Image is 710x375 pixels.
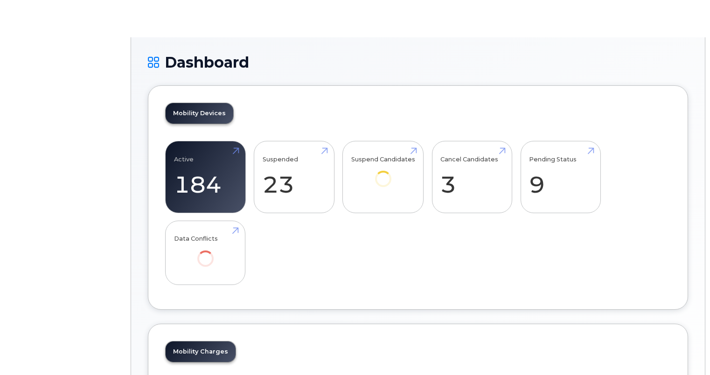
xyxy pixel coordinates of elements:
[166,341,236,362] a: Mobility Charges
[440,146,503,208] a: Cancel Candidates 3
[148,54,688,70] h1: Dashboard
[351,146,415,200] a: Suspend Candidates
[263,146,326,208] a: Suspended 23
[529,146,592,208] a: Pending Status 9
[174,226,237,279] a: Data Conflicts
[166,103,233,124] a: Mobility Devices
[174,146,237,208] a: Active 184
